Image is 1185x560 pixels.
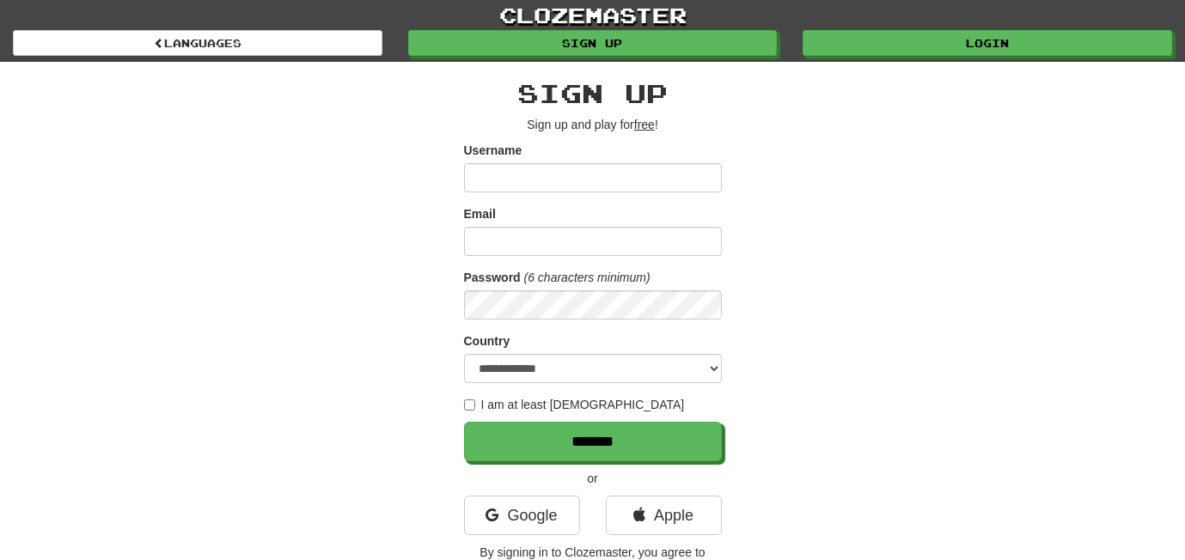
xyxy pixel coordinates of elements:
[13,30,382,56] a: Languages
[408,30,778,56] a: Sign up
[464,332,510,350] label: Country
[464,116,722,133] p: Sign up and play for !
[464,269,521,286] label: Password
[464,399,475,411] input: I am at least [DEMOGRAPHIC_DATA]
[464,496,580,535] a: Google
[803,30,1172,56] a: Login
[464,142,522,159] label: Username
[524,271,651,284] em: (6 characters minimum)
[464,79,722,107] h2: Sign up
[464,205,496,222] label: Email
[634,118,655,131] u: free
[464,396,685,413] label: I am at least [DEMOGRAPHIC_DATA]
[464,470,722,487] p: or
[606,496,722,535] a: Apple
